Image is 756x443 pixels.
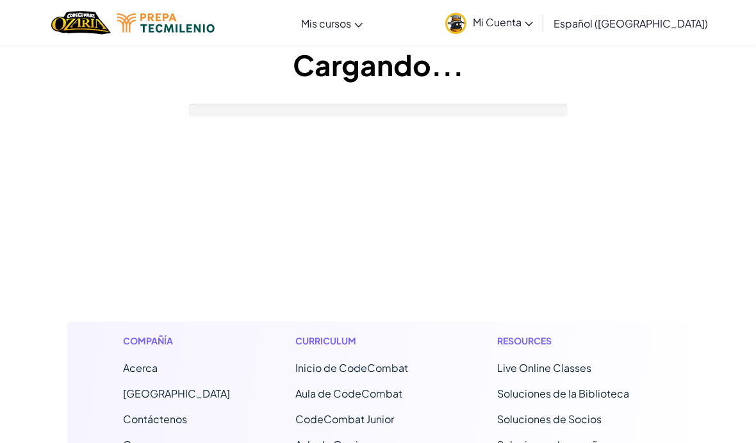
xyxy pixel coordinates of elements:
[295,412,394,426] a: CodeCombat Junior
[51,10,111,36] img: Home
[547,6,714,40] a: Español ([GEOGRAPHIC_DATA])
[123,361,158,375] a: Acerca
[123,387,230,400] a: [GEOGRAPHIC_DATA]
[497,334,634,348] h1: Resources
[439,3,539,43] a: Mi Cuenta
[497,412,602,426] a: Soluciones de Socios
[295,334,432,348] h1: Curriculum
[295,387,402,400] a: Aula de CodeCombat
[123,412,187,426] span: Contáctenos
[554,17,708,30] span: Español ([GEOGRAPHIC_DATA])
[295,361,408,375] span: Inicio de CodeCombat
[123,334,230,348] h1: Compañía
[445,13,466,34] img: avatar
[301,17,351,30] span: Mis cursos
[497,361,591,375] a: Live Online Classes
[497,387,629,400] a: Soluciones de la Biblioteca
[51,10,111,36] a: Ozaria by CodeCombat logo
[295,6,369,40] a: Mis cursos
[117,13,215,33] img: Tecmilenio logo
[473,15,533,29] span: Mi Cuenta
